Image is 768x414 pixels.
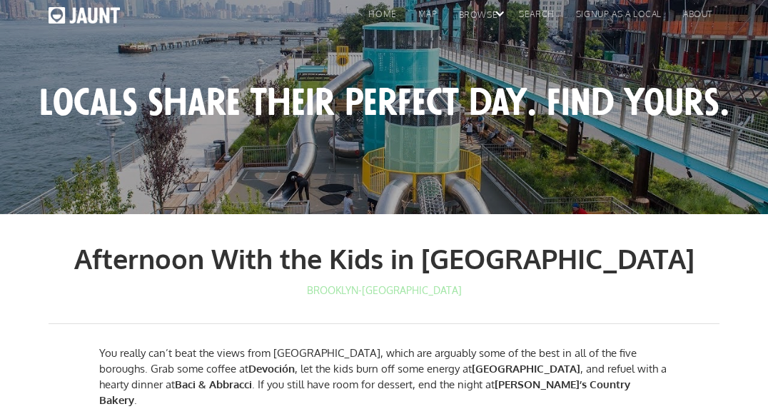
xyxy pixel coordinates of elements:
strong: Devoción [248,362,295,375]
a: About [669,7,719,29]
a: search [505,7,562,29]
a: signup as a local [562,7,669,29]
a: Brooklyn-[GEOGRAPHIC_DATA] [303,279,466,302]
strong: [PERSON_NAME]’s Country Bakery [99,378,630,407]
p: You really can’t beat the views from [GEOGRAPHIC_DATA], which are arguably some of the best in al... [99,345,670,408]
a: home [354,7,403,29]
a: map [404,7,445,29]
strong: [GEOGRAPHIC_DATA] [472,362,580,375]
div: homemapbrowse [354,7,505,29]
h1: Afternoon With the Kids in [GEOGRAPHIC_DATA] [49,243,719,274]
a: home [49,7,120,31]
img: Jaunt logo [49,7,120,24]
div: browse [445,8,505,29]
strong: Baci & Abbracci [175,378,252,391]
